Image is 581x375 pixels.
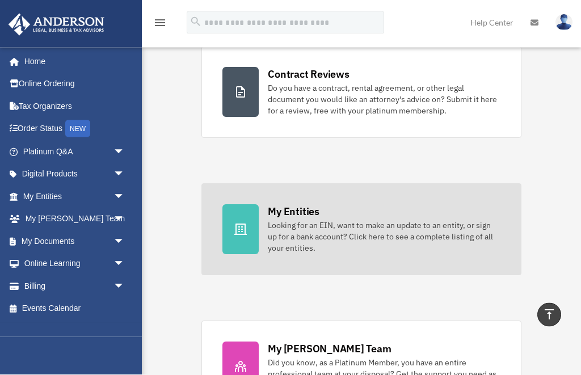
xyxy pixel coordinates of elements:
[8,185,142,208] a: My Entitiesarrow_drop_down
[113,252,136,276] span: arrow_drop_down
[113,163,136,186] span: arrow_drop_down
[8,73,142,95] a: Online Ordering
[8,252,142,275] a: Online Learningarrow_drop_down
[8,50,136,73] a: Home
[113,230,136,253] span: arrow_drop_down
[65,120,90,137] div: NEW
[190,15,202,28] i: search
[113,208,136,231] span: arrow_drop_down
[153,16,167,30] i: menu
[8,95,142,117] a: Tax Organizers
[537,303,561,327] a: vertical_align_top
[268,342,391,356] div: My [PERSON_NAME] Team
[268,68,349,82] div: Contract Reviews
[201,47,521,138] a: Contract Reviews Do you have a contract, rental agreement, or other legal document you would like...
[113,275,136,298] span: arrow_drop_down
[5,14,108,36] img: Anderson Advisors Platinum Portal
[8,208,142,230] a: My [PERSON_NAME] Teamarrow_drop_down
[113,185,136,208] span: arrow_drop_down
[201,184,521,276] a: My Entities Looking for an EIN, want to make an update to an entity, or sign up for a bank accoun...
[8,297,142,320] a: Events Calendar
[8,140,142,163] a: Platinum Q&Aarrow_drop_down
[542,307,556,321] i: vertical_align_top
[268,83,500,117] div: Do you have a contract, rental agreement, or other legal document you would like an attorney's ad...
[8,117,142,141] a: Order StatusNEW
[555,14,572,31] img: User Pic
[8,275,142,297] a: Billingarrow_drop_down
[113,140,136,163] span: arrow_drop_down
[268,220,500,254] div: Looking for an EIN, want to make an update to an entity, or sign up for a bank account? Click her...
[8,230,142,252] a: My Documentsarrow_drop_down
[8,163,142,186] a: Digital Productsarrow_drop_down
[268,205,319,219] div: My Entities
[153,20,167,30] a: menu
